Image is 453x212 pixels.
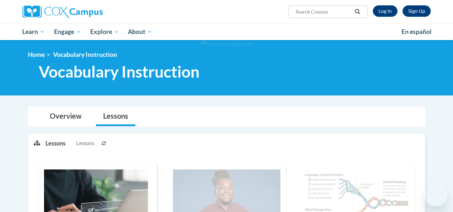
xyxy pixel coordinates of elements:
a: Register [403,5,431,17]
iframe: Button to launch messaging window [424,183,447,206]
i:  [354,9,361,15]
span: Explore [90,28,119,36]
p: Lessons [45,139,66,147]
div: Main menu [17,24,436,40]
input: Search Courses [295,8,352,16]
a: Explore [86,24,124,40]
a: Overview [43,107,89,126]
span: Lessons [76,139,94,147]
a: Learn [18,24,50,40]
span: About [128,28,152,36]
a: About [123,24,157,40]
a: Log In [373,5,397,17]
span: Vocabulary Instruction [53,51,117,58]
a: Engage [49,24,86,40]
button: Search [352,8,363,16]
span: Learn [22,28,45,36]
span: En español [401,28,432,35]
img: Cox Campus [23,5,103,18]
img: Section background [201,40,252,48]
a: En español [397,24,436,39]
a: Home [28,51,45,58]
span: Vocabulary Instruction [39,62,199,81]
span: Engage [54,28,81,36]
a: Lessons [96,107,135,126]
a: Cox Campus [23,5,151,18]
